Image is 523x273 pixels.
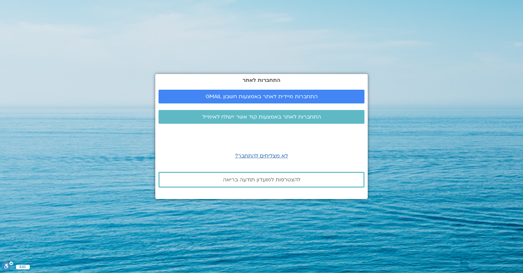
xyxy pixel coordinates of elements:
a: התחברות מיידית לאתר באמצעות חשבון GMAIL [159,90,364,103]
span: התחברות מיידית לאתר באמצעות חשבון GMAIL [206,94,318,100]
a: התחברות לאתר באמצעות קוד אשר יישלח לאימייל [159,110,364,124]
span: להצטרפות למועדון תודעה בריאה [223,177,300,183]
span: התחברות לאתר באמצעות קוד אשר יישלח לאימייל [202,114,321,120]
a: להצטרפות למועדון תודעה בריאה [159,172,364,188]
h2: התחברות לאתר [159,77,364,83]
a: לא מצליחים להתחבר? [235,152,288,159]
